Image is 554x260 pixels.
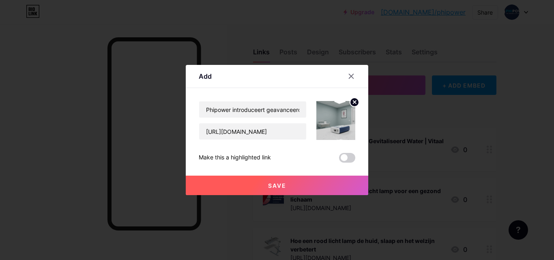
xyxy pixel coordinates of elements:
input: Title [199,101,306,118]
div: Make this a highlighted link [199,153,271,163]
input: URL [199,123,306,140]
img: link_thumbnail [316,101,355,140]
button: Save [186,176,368,195]
span: Save [268,182,286,189]
div: Add [199,71,212,81]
